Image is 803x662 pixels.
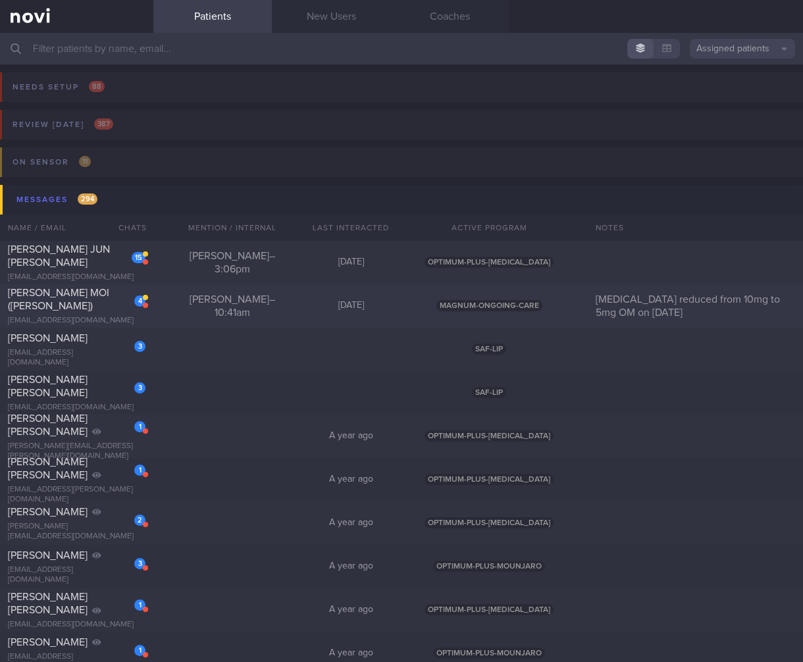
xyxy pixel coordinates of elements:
span: [PERSON_NAME] [8,637,88,648]
span: OPTIMUM-PLUS-[MEDICAL_DATA] [425,517,554,528]
div: Last Interacted [292,215,410,241]
div: [DATE] [292,300,410,312]
div: A year ago [292,517,410,529]
div: 1 [134,421,145,432]
span: OPTIMUM-PLUS-[MEDICAL_DATA] [425,430,554,442]
div: 15 [132,252,145,263]
div: 1 [134,645,145,656]
div: A year ago [292,604,410,616]
div: Chats [101,215,153,241]
div: [PERSON_NAME] – 10:41am [173,293,292,319]
div: A year ago [292,430,410,442]
span: MAGNUM-ONGOING-CARE [436,300,542,311]
div: [PERSON_NAME][EMAIL_ADDRESS][DOMAIN_NAME] [8,522,145,542]
span: SAF-LIP [472,387,506,398]
span: 294 [78,193,97,205]
span: [PERSON_NAME] JUN [PERSON_NAME] [8,244,110,268]
div: Messages [13,191,101,209]
span: OPTIMUM-PLUS-MOUNJARO [433,648,545,659]
div: 4 [134,295,145,307]
div: 1 [134,599,145,611]
div: A year ago [292,561,410,573]
div: Active Program [410,215,568,241]
div: A year ago [292,648,410,659]
div: Needs setup [9,78,108,96]
div: 3 [134,382,145,394]
div: On sensor [9,153,94,171]
div: A year ago [292,474,410,486]
div: [PERSON_NAME][EMAIL_ADDRESS][PERSON_NAME][DOMAIN_NAME] [8,442,145,461]
span: [PERSON_NAME] [PERSON_NAME] [8,592,88,615]
span: OPTIMUM-PLUS-[MEDICAL_DATA] [425,257,554,268]
div: Mention / Internal [173,215,292,241]
span: SAF-LIP [472,344,506,355]
div: 3 [134,558,145,569]
div: [EMAIL_ADDRESS][DOMAIN_NAME] [8,565,145,585]
div: [DATE] [292,257,410,268]
div: [EMAIL_ADDRESS][DOMAIN_NAME] [8,348,145,368]
span: 387 [94,118,113,130]
div: [EMAIL_ADDRESS][DOMAIN_NAME] [8,316,145,326]
div: 1 [134,465,145,476]
span: [PERSON_NAME] MOI ([PERSON_NAME]) [8,288,109,311]
span: [PERSON_NAME] [PERSON_NAME] [8,457,88,480]
div: [PERSON_NAME] – 3:06pm [173,249,292,276]
div: Notes [588,215,803,241]
button: Assigned patients [690,39,795,59]
div: 3 [134,341,145,352]
div: [EMAIL_ADDRESS][DOMAIN_NAME] [8,620,145,630]
span: [PERSON_NAME] [8,333,88,344]
span: 11 [79,156,91,167]
span: [PERSON_NAME] [PERSON_NAME] [8,374,88,398]
div: Review [DATE] [9,116,117,134]
div: [EMAIL_ADDRESS][PERSON_NAME][DOMAIN_NAME] [8,485,145,505]
span: OPTIMUM-PLUS-[MEDICAL_DATA] [425,474,554,485]
span: OPTIMUM-PLUS-MOUNJARO [433,561,545,572]
div: [MEDICAL_DATA] reduced from 10mg to 5mg OM on [DATE] [588,293,803,319]
div: [EMAIL_ADDRESS][DOMAIN_NAME] [8,272,145,282]
span: OPTIMUM-PLUS-[MEDICAL_DATA] [425,604,554,615]
span: [PERSON_NAME] [PERSON_NAME] [8,413,88,437]
span: [PERSON_NAME] [8,507,88,517]
span: [PERSON_NAME] [8,550,88,561]
div: 2 [134,515,145,526]
div: [EMAIL_ADDRESS][DOMAIN_NAME] [8,403,145,413]
span: 88 [89,81,105,92]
